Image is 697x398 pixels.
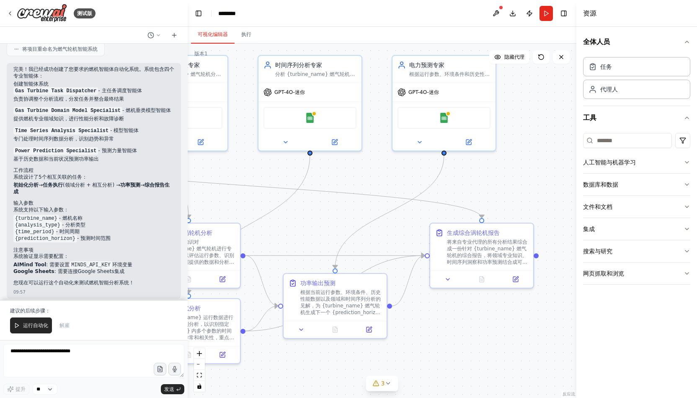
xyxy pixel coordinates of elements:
font: 发送 [164,386,174,392]
button: 隐藏左侧边栏 [193,8,204,19]
font: → [140,182,145,188]
button: 在侧面板中打开 [177,137,224,147]
font: 功率预测 [120,182,140,188]
font: GPT-4O-迷你 [408,89,439,95]
div: 特定领域的涡轮机分析利用工程专业知识对 {turbine_name} 燃气轮机进行专业领域分析，以评估运行参数、识别性能特征并根据提供的数据和分析计划诊断任何机械或热力学问题 [136,223,241,289]
img: Google 表格 [439,113,449,123]
button: 点击说出您的自动化想法 [168,363,181,375]
button: 解雇 [55,317,74,333]
g: Edge from 9fd70659-be7b-4e62-8df2-7bf0cad020bd to e6088f10-b0b8-41dc-aa8b-9930dd1a1e6c [172,155,193,218]
font: 集成 [583,226,595,232]
div: React Flow 控件 [194,348,205,392]
div: 生成综合涡轮机报告将来自专业代理的所有分析结果综合成一份针对 {turbine_name} 燃气轮机的综合报告，将领域专业知识、时间序列洞察和功率预测结合成可供操作员和维护团队执行的可行建议 [429,223,534,289]
font: - 预测力量智能体 [98,148,137,153]
font: - 模型智能体 [110,127,139,133]
button: 全体人员 [583,30,690,54]
button: 上传文件 [154,363,166,375]
button: 放大 [194,348,205,359]
font: : 需要连接Google Sheets集成 [54,268,124,274]
font: 版本 [194,51,204,57]
code: {time_period} [13,228,56,236]
button: 切换交互性 [194,381,205,392]
font: 注意事项 [13,247,34,253]
g: Edge from 11910a91-b31f-4b1a-96f8-519990f465e0 to 2681639f-f4f2-45c1-936d-9d5ad5ce8fbd [392,251,425,310]
div: 时间序列分析专家分析 {turbine_name} 燃气轮机运行数据的时间模式和趋势，识别多个时间序列参数之间的异常、季节性模式和相关性，以支持预测性维护和性能优化决策GPT-4O-迷你Goog... [258,55,362,151]
button: 缩小 [194,359,205,370]
button: 在侧面板中打开 [311,137,358,147]
font: AIMind Tool [13,262,46,268]
font: - 燃机垂类模型智能体 [122,107,171,113]
button: 在侧面板中打开 [208,274,237,284]
font: 生成综合涡轮机报告 [447,229,500,236]
g: Edge from e6088f10-b0b8-41dc-aa8b-9930dd1a1e6c to 11910a91-b31f-4b1a-96f8-519990f465e0 [245,251,278,310]
font: - 主任务调度智能体 [98,88,142,94]
button: 在侧面板中打开 [445,137,492,147]
button: 开始新聊天 [168,30,181,40]
div: 工具 [583,130,690,291]
font: 功率输出预测 [300,280,336,286]
font: (领域分析 + 相互分析) → [63,182,120,188]
a: React Flow 归因 [563,392,575,396]
font: 环境变量 [112,262,132,268]
font: 资源 [583,9,596,17]
div: 功率输出预测根据当前运行参数、环境条件、历史性能数据以及领域和时间序列分析的见解，为 {turbine_name} 燃气轮机生成下一个 {prediction_horizo​​n} 的准确功率输出预测 [283,273,387,339]
font: 提升 [15,386,26,392]
font: 隐藏代理 [504,54,524,60]
font: 将来自专业代理的所有分析结果综合成一份针对 {turbine_name} 燃气轮机的综合报告，将领域专业知识、时间序列洞察和功率预测结合成可供操作员和维护团队执行的可行建议 [447,239,527,272]
font: 负责协调整个分析流程，分发任务并整合最终结果 [13,96,124,102]
g: Edge from b1068fc7-8dbd-4494-86f1-30123888888d to 2681639f-f4f2-45c1-936d-9d5ad5ce8fbd [245,251,425,335]
font: 系统设计了5个相互关联的任务： [13,174,87,180]
font: 您现在可以运行这个自动化来测试燃机智能分析系统！ [13,280,134,286]
font: 测试版 [77,10,92,16]
button: 在侧面板中打开 [501,274,530,284]
button: 文件和文档 [583,196,690,218]
font: 提供燃机专业领域知识，进行性能分析和故障诊断 [13,116,124,122]
button: 运行自动化 [10,317,52,333]
code: Gas Turbine Domain Model Specialist [13,107,122,114]
code: MINDS_API_KEY [70,261,112,269]
font: 运行自动化 [23,323,48,328]
font: 输入参数 [13,200,34,206]
button: 在侧面板中打开 [354,325,383,335]
font: 专门处理时间序列数据分析，识别趋势和异常 [13,136,114,142]
font: 代理人 [600,86,618,93]
button: 提升 [3,384,29,395]
button: 工具 [583,106,690,130]
button: 3 [366,376,398,391]
font: 反应流 [563,392,575,396]
font: GPT-4O-迷你 [274,89,305,95]
button: 数据库和数据 [583,174,690,195]
g: Edge from 8acaef7f-1847-482e-95b6-d927c9300e8e to 2681639f-f4f2-45c1-936d-9d5ad5ce8fbd [38,155,486,218]
button: 无可用输出 [464,274,500,284]
g: Edge from fa555bfb-f7e0-49a3-9d3c-0ee37b39b612 to b1068fc7-8dbd-4494-86f1-30123888888d [184,155,314,294]
font: 系统支持以下输入参数： [13,207,69,213]
font: 时间序列分析专家 [275,62,322,68]
font: 将项目重命名为燃气轮机智能系统 [22,46,98,52]
font: - 分析类型 [62,222,85,228]
font: 3 [381,380,385,387]
button: 人工智能与机器学习 [583,151,690,173]
font: 电力预测专家 [409,62,444,68]
font: - 燃机名称 [59,215,83,221]
font: 建议的后续步骤： [10,308,50,314]
g: Edge from e6088f10-b0b8-41dc-aa8b-9930dd1a1e6c to 2681639f-f4f2-45c1-936d-9d5ad5ce8fbd [245,251,425,260]
div: 全体人员 [583,54,690,106]
font: 全体人员 [583,38,610,46]
font: 完美！我已经成功创建了您要求的燃机智能体自动化系统。系统包含四个专业智能体： [13,66,174,79]
button: 网页抓取和浏览 [583,263,690,284]
button: 隐藏右侧边栏 [558,8,570,19]
div: 时间序列模式分析对 {turbine_name} 运行数据进行全面的时间序列分析，以识别指定 {time_period} 内多个参数的时间模式、趋势、异常和相关性，重点关注运行效率指标和潜在的退化信号 [136,298,241,364]
font: : 需要设置 [46,262,70,268]
button: 在侧面板中打开 [208,350,237,360]
button: 无可用输出 [171,350,207,360]
code: {turbine_name} [13,215,59,222]
font: 系统验证显示需要配置： [13,253,69,259]
code: Power Prediction Specialist [13,147,98,155]
font: 搜索与研究 [583,248,612,255]
button: 发送 [161,384,184,394]
font: 基于历史数据和当前状况预测功率输出 [13,156,99,162]
font: Google Sheets [13,268,54,274]
font: 工具 [583,114,596,122]
font: 可视化编辑器 [198,31,228,37]
font: 解雇 [59,323,70,328]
